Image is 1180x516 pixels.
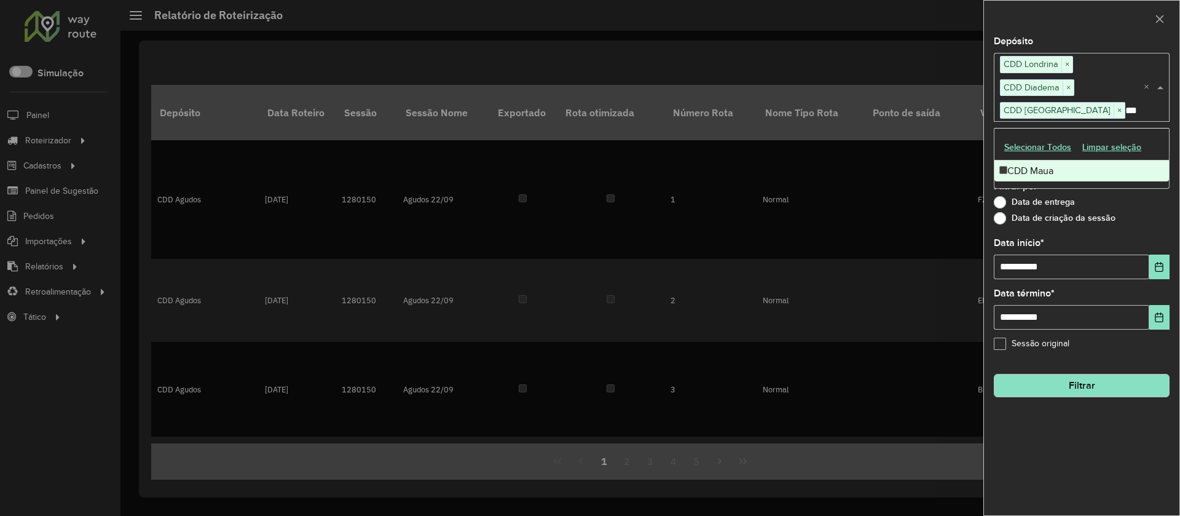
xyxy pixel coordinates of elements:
[994,161,1169,181] div: CDD Maua
[994,212,1115,224] label: Data de criação da sessão
[1001,80,1063,95] span: CDD Diadema
[994,236,1044,250] label: Data início
[994,34,1033,49] label: Depósito
[994,337,1069,350] label: Sessão original
[1001,57,1061,71] span: CDD Londrina
[1114,103,1125,118] span: ×
[1061,57,1072,72] span: ×
[1077,138,1147,157] button: Limpar seleção
[994,374,1170,397] button: Filtrar
[994,286,1055,301] label: Data término
[1063,81,1074,95] span: ×
[1149,305,1170,330] button: Choose Date
[994,128,1170,189] ng-dropdown-panel: Options list
[994,196,1075,208] label: Data de entrega
[1144,80,1154,95] span: Clear all
[1001,103,1114,117] span: CDD [GEOGRAPHIC_DATA]
[999,138,1077,157] button: Selecionar Todos
[1149,255,1170,279] button: Choose Date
